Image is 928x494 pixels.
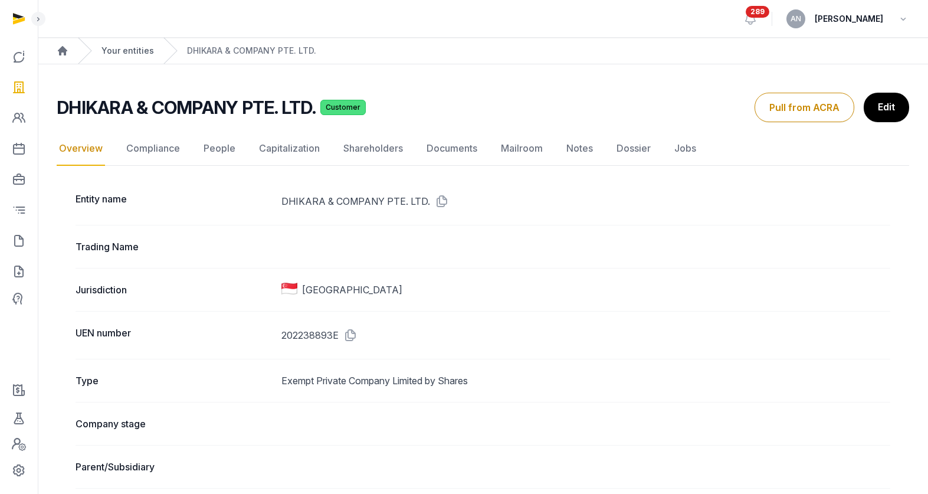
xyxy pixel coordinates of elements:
[38,38,928,64] nav: Breadcrumb
[76,283,272,297] dt: Jurisdiction
[201,132,238,166] a: People
[499,132,545,166] a: Mailroom
[187,45,316,57] a: DHIKARA & COMPANY PTE. LTD.
[257,132,322,166] a: Capitalization
[76,417,272,431] dt: Company stage
[281,192,890,211] dd: DHIKARA & COMPANY PTE. LTD.
[124,132,182,166] a: Compliance
[57,132,909,166] nav: Tabs
[755,93,854,122] button: Pull from ACRA
[614,132,653,166] a: Dossier
[791,15,801,22] span: AN
[76,326,272,345] dt: UEN number
[786,9,805,28] button: AN
[57,97,316,118] h2: DHIKARA & COMPANY PTE. LTD.
[341,132,405,166] a: Shareholders
[76,192,272,211] dt: Entity name
[76,374,272,388] dt: Type
[815,12,883,26] span: [PERSON_NAME]
[746,6,769,18] span: 289
[57,132,105,166] a: Overview
[302,283,402,297] span: [GEOGRAPHIC_DATA]
[320,100,366,115] span: Customer
[281,374,890,388] dd: Exempt Private Company Limited by Shares
[672,132,699,166] a: Jobs
[76,240,272,254] dt: Trading Name
[281,326,890,345] dd: 202238893E
[564,132,595,166] a: Notes
[76,460,272,474] dt: Parent/Subsidiary
[424,132,480,166] a: Documents
[101,45,154,57] a: Your entities
[864,93,909,122] a: Edit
